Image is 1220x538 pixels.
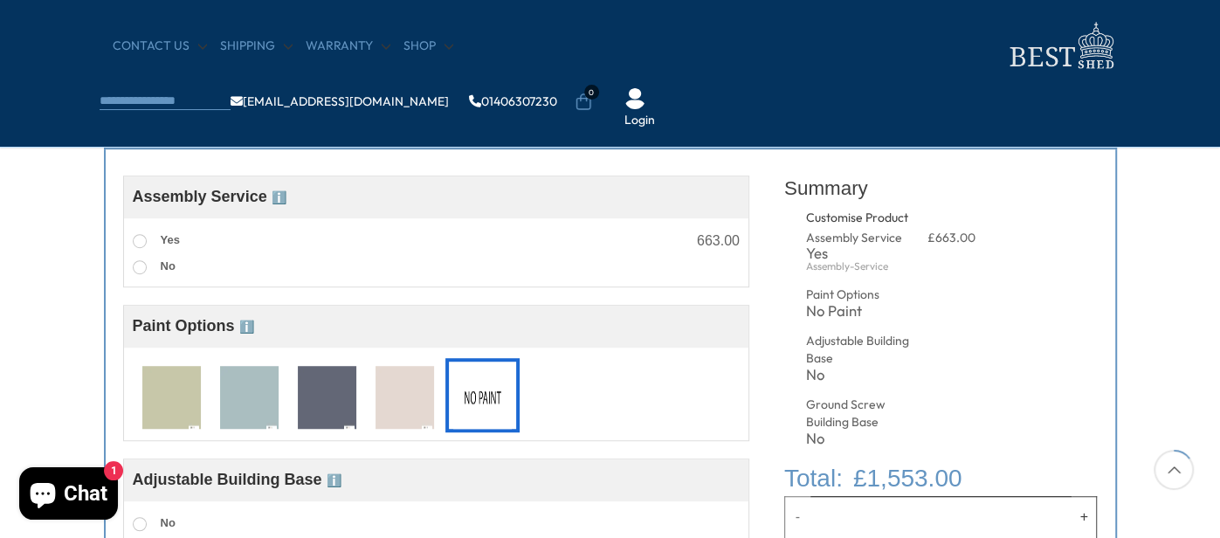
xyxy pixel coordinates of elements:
[784,496,810,538] button: Decrease quantity
[806,397,913,431] div: Ground Screw Building Base
[133,188,286,205] span: Assembly Service
[272,190,286,204] span: ℹ️
[113,38,207,55] a: CONTACT US
[806,333,913,367] div: Adjustable Building Base
[231,95,449,107] a: [EMAIL_ADDRESS][DOMAIN_NAME]
[376,366,434,431] img: T7078
[806,368,913,383] div: No
[806,210,975,227] div: Customise Product
[624,112,655,129] a: Login
[927,230,975,245] span: £663.00
[584,85,599,100] span: 0
[999,17,1121,74] img: logo
[806,230,913,247] div: Assembly Service
[806,261,913,272] div: Assembly-Service
[133,471,341,488] span: Adjustable Building Base
[306,38,390,55] a: Warranty
[403,38,453,55] a: Shop
[220,366,279,431] img: T7024
[368,358,442,432] div: T7078
[212,358,286,432] div: T7024
[290,358,364,432] div: T7033
[134,358,209,432] div: T7010
[133,317,254,335] span: Paint Options
[806,246,913,261] div: Yes
[469,95,557,107] a: 01406307230
[575,93,592,111] a: 0
[161,516,176,529] span: No
[810,496,1072,538] input: Quantity
[784,167,1098,210] div: Summary
[220,38,293,55] a: Shipping
[445,358,520,432] div: No Paint
[161,259,176,272] span: No
[697,234,740,248] div: 663.00
[806,286,913,304] div: Paint Options
[142,366,201,431] img: T7010
[14,467,123,524] inbox-online-store-chat: Shopify online store chat
[327,473,341,487] span: ℹ️
[853,460,962,496] span: £1,553.00
[1072,496,1098,538] button: Increase quantity
[624,88,645,109] img: User Icon
[806,431,913,446] div: No
[239,320,254,334] span: ℹ️
[161,233,180,246] span: Yes
[453,366,512,431] img: No Paint
[298,366,356,431] img: T7033
[806,304,913,319] div: No Paint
